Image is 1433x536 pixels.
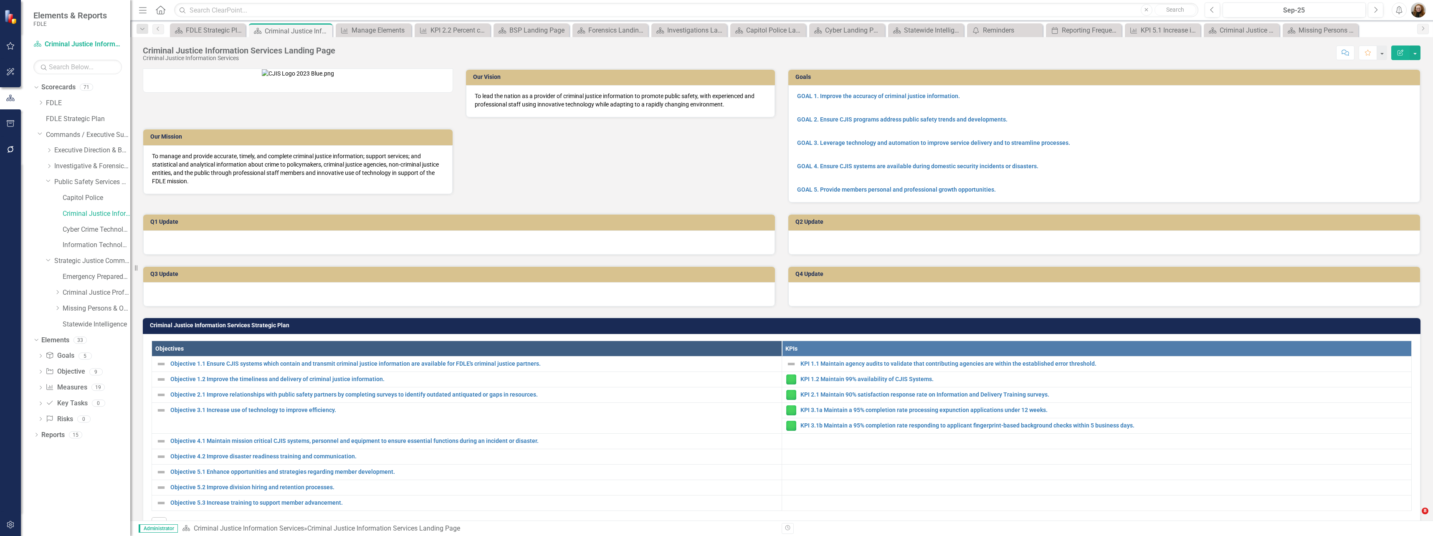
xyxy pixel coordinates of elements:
td: Double-Click to Edit Right Click for Context Menu [782,418,1412,433]
div: Criminal Justice Information Services [143,55,335,61]
h3: Q4 Update [795,271,1416,277]
button: Sep-25 [1223,3,1366,18]
div: KPI 2.2 Percent completion of delivering 3 accreditation manager classes and 24 CFA and FCAC meet... [430,25,488,35]
a: Objective 2.1 Improve relationships with public safety partners by completing surveys to identify... [170,392,777,398]
button: Search [1155,4,1196,16]
a: FDLE Strategic Plan [172,25,243,35]
a: GOAL 4. Ensure CJIS systems are available during domestic security incidents or disasters. [797,163,1038,169]
h3: Goals [795,74,1416,80]
div: 5 [78,352,92,359]
a: Goals [46,351,74,361]
div: Criminal Justice Professionalism, Standards & Training Services Landing Page [1220,25,1277,35]
a: KPI 1.2 Maintain 99% availability of CJIS Systems. [800,376,1408,382]
img: Not Defined [156,390,166,400]
div: 19 [91,384,105,391]
small: FDLE [33,20,107,27]
td: Double-Click to Edit Right Click for Context Menu [152,480,782,495]
h3: Q1 Update [150,219,771,225]
a: KPI 3.1a Maintain a 95% completion rate processing expunction applications under 12 weeks. [800,407,1408,413]
input: Search ClearPoint... [174,3,1198,18]
td: Double-Click to Edit Right Click for Context Menu [152,464,782,480]
div: Criminal Justice Information Services Landing Page [143,46,335,55]
div: Manage Elements [352,25,409,35]
img: Proceeding as Planned [786,405,796,415]
a: FDLE Strategic Plan [46,114,130,124]
span: Administrator [139,524,178,533]
a: Investigative & Forensic Services Command [54,162,130,171]
a: GOAL 3. Leverage technology and automation to improve service delivery and to streamline processes. [797,139,1070,146]
div: Reporting Frequencies [1062,25,1119,35]
a: Elements [41,336,69,345]
div: Criminal Justice Information Services Landing Page [265,26,330,36]
img: Proceeding as Planned [786,374,796,384]
a: Cyber Crime Technology & Telecommunications [63,225,130,235]
div: 9 [89,368,103,375]
a: GOAL 1. Improve the accuracy of criminal justice information. [797,93,960,99]
div: Sep-25 [1225,5,1363,15]
a: Investigations Landing Page [653,25,725,35]
p: To manage and provide accurate, timely, and complete criminal justice information; support servic... [152,152,444,185]
div: 0 [77,415,91,422]
a: Missing Persons & Offender Enforcement Landing Page [1285,25,1356,35]
td: Double-Click to Edit Right Click for Context Menu [782,356,1412,372]
a: KPI 3.1b Maintain a 95% completion rate responding to applicant fingerprint-based background chec... [800,422,1408,429]
div: Capitol Police Landing [746,25,804,35]
td: Double-Click to Edit Right Click for Context Menu [152,372,782,387]
a: Capitol Police Landing [732,25,804,35]
td: Double-Click to Edit Right Click for Context Menu [782,402,1412,418]
a: Cyber Landing Page [811,25,883,35]
a: Objective 1.1 Ensure CJIS systems which contain and transmit criminal justice information are ava... [170,361,777,367]
div: Cyber Landing Page [825,25,883,35]
a: Objective [46,367,85,377]
h3: Criminal Justice Information Services Strategic Plan [150,322,1416,329]
a: KPI 2.1 Maintain 90% satisfaction response rate on Information and Delivery Training surveys. [800,392,1408,398]
td: Double-Click to Edit Right Click for Context Menu [782,387,1412,402]
a: Forensics Landing Page [575,25,646,35]
a: Key Tasks [46,399,87,408]
a: Measures [46,383,87,392]
td: Double-Click to Edit Right Click for Context Menu [782,372,1412,387]
div: » [182,524,775,533]
a: BSP Landing Page [496,25,567,35]
a: Manage Elements [338,25,409,35]
span: 8 [1422,508,1428,514]
iframe: Intercom live chat [1405,508,1425,528]
a: GOAL 2. Ensure CJIS programs address public safety trends and developments. [797,116,1008,123]
img: Proceeding as Planned [786,390,796,400]
a: Reports [41,430,65,440]
a: KPI 5.1 Increase in availability and participation of internal professional development training ... [1127,25,1198,35]
img: Jennifer Siddoway [1411,3,1426,18]
img: CJIS Logo 2023 Blue.png [262,69,334,78]
img: Not Defined [156,452,166,462]
td: Double-Click to Edit Right Click for Context Menu [152,449,782,464]
td: Double-Click to Edit Right Click for Context Menu [152,402,782,433]
a: Capitol Police [63,193,130,203]
a: Criminal Justice Professionalism, Standards & Training Services [63,288,130,298]
img: Not Defined [156,467,166,477]
div: Statewide Intelligence Landing Page [904,25,962,35]
img: Not Defined [156,436,166,446]
img: Not Defined [156,405,166,415]
a: GOAL 5. Provide members personal and professional growth opportunities. [797,186,996,193]
div: Criminal Justice Information Services Landing Page [307,524,460,532]
a: Criminal Justice Professionalism, Standards & Training Services Landing Page [1206,25,1277,35]
a: Reporting Frequencies [1048,25,1119,35]
a: Public Safety Services Command [54,177,130,187]
img: Not Defined [156,483,166,493]
h3: Our Mission [150,134,448,140]
td: Double-Click to Edit Right Click for Context Menu [152,433,782,449]
span: Elements & Reports [33,10,107,20]
div: 15 [69,431,82,438]
img: Not Defined [786,359,796,369]
a: Missing Persons & Offender Enforcement [63,304,130,314]
a: Objective 5.3 Increase training to support member advancement. [170,500,777,506]
input: Search Below... [33,60,122,74]
a: KPI 1.1 Maintain agency audits to validate that contributing agencies are within the established ... [800,361,1408,367]
a: Objective 4.2 Improve disaster readiness training and communication. [170,453,777,460]
img: Proceeding as Planned [786,421,796,431]
a: Criminal Justice Information Services [33,40,122,49]
a: Information Technology Services [63,240,130,250]
a: Scorecards [41,83,76,92]
td: Double-Click to Edit Right Click for Context Menu [152,495,782,511]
